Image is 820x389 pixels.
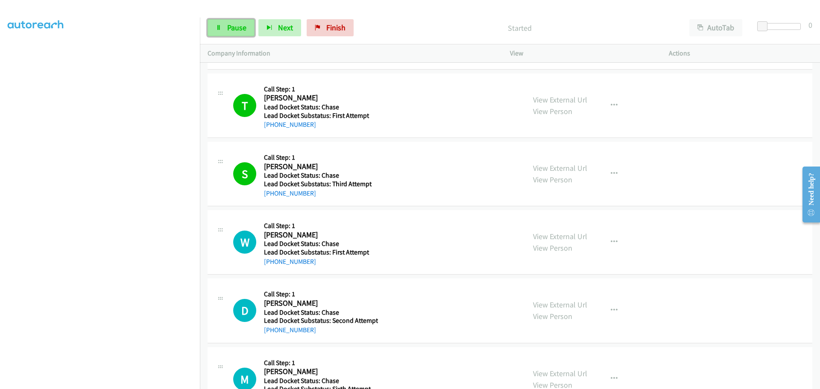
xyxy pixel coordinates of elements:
[264,171,378,180] h5: Lead Docket Status: Chase
[208,48,495,58] p: Company Information
[326,23,346,32] span: Finish
[233,94,256,117] h1: T
[669,48,812,58] p: Actions
[264,367,378,377] h2: [PERSON_NAME]
[533,311,572,321] a: View Person
[533,300,587,310] a: View External Url
[233,162,256,185] h1: S
[761,23,801,30] div: Delay between calls (in seconds)
[533,95,587,105] a: View External Url
[264,222,378,230] h5: Call Step: 1
[264,377,378,385] h5: Lead Docket Status: Chase
[533,231,587,241] a: View External Url
[233,231,256,254] h1: W
[264,103,378,111] h5: Lead Docket Status: Chase
[264,180,378,188] h5: Lead Docket Substatus: Third Attempt
[227,23,246,32] span: Pause
[365,22,674,34] p: Started
[533,163,587,173] a: View External Url
[307,19,354,36] a: Finish
[258,19,301,36] button: Next
[264,120,316,129] a: [PHONE_NUMBER]
[264,257,316,266] a: [PHONE_NUMBER]
[278,23,293,32] span: Next
[233,299,256,322] h1: D
[533,243,572,253] a: View Person
[533,106,572,116] a: View Person
[264,298,378,308] h2: [PERSON_NAME]
[533,175,572,184] a: View Person
[533,369,587,378] a: View External Url
[264,85,378,94] h5: Call Step: 1
[510,48,653,58] p: View
[264,290,378,298] h5: Call Step: 1
[264,359,378,367] h5: Call Step: 1
[208,19,255,36] a: Pause
[264,240,378,248] h5: Lead Docket Status: Chase
[264,308,378,317] h5: Lead Docket Status: Chase
[264,189,316,197] a: [PHONE_NUMBER]
[264,93,378,103] h2: [PERSON_NAME]
[264,111,378,120] h5: Lead Docket Substatus: First Attempt
[264,230,378,240] h2: [PERSON_NAME]
[264,162,378,172] h2: [PERSON_NAME]
[795,161,820,228] iframe: Resource Center
[689,19,742,36] button: AutoTab
[808,19,812,31] div: 0
[264,316,378,325] h5: Lead Docket Substatus: Second Attempt
[264,248,378,257] h5: Lead Docket Substatus: First Attempt
[264,326,316,334] a: [PHONE_NUMBER]
[264,153,378,162] h5: Call Step: 1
